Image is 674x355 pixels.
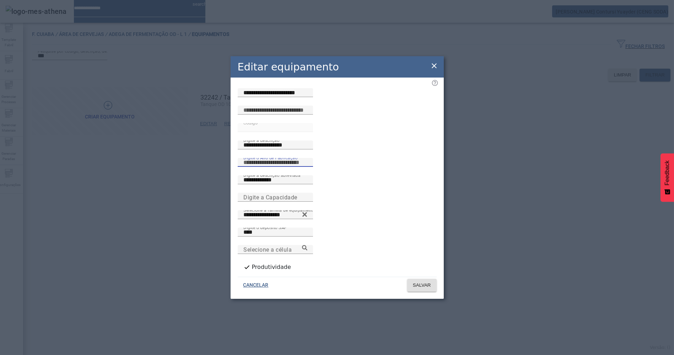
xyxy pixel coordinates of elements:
[243,121,258,126] mat-label: Código
[243,173,301,178] mat-label: Digite a descrição abreviada
[238,279,274,292] button: CANCELAR
[238,59,339,75] h2: Editar equipamento
[243,194,297,201] mat-label: Digite a Capacidade
[243,138,279,143] mat-label: Digite a descrição
[250,263,291,271] label: Produtividade
[243,211,307,219] input: Number
[660,153,674,202] button: Feedback - Mostrar pesquisa
[407,279,437,292] button: SALVAR
[243,208,316,213] mat-label: Selecione a família de equipamento
[243,282,269,289] span: CANCELAR
[243,155,297,160] mat-label: Digite o Ano de Fabricação
[243,245,307,254] input: Number
[243,225,287,230] mat-label: Digite o depósito SAP
[243,246,292,253] mat-label: Selecione a célula
[413,282,431,289] span: SALVAR
[664,160,670,185] span: Feedback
